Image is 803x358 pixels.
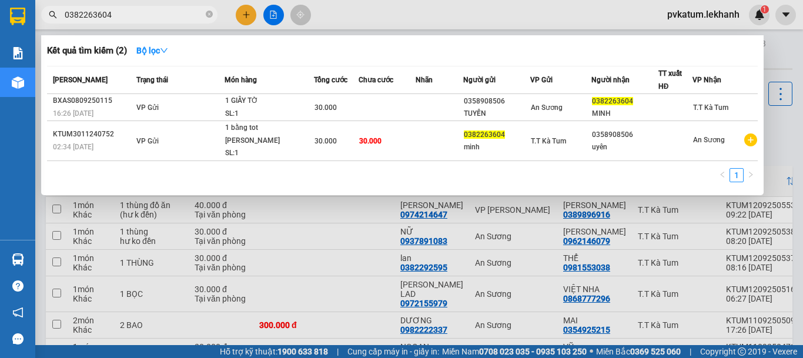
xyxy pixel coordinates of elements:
[530,76,553,84] span: VP Gửi
[730,168,744,182] li: 1
[592,108,658,120] div: MINH
[464,108,530,120] div: TUYẾN
[225,122,313,147] div: 1 bằng tot [PERSON_NAME]
[9,76,106,90] div: 40.000
[112,11,140,24] span: Nhận:
[592,97,633,105] span: 0382263604
[225,147,313,160] div: SL: 1
[719,171,726,178] span: left
[12,253,24,266] img: warehouse-icon
[112,38,207,52] div: [PERSON_NAME]
[136,76,168,84] span: Trạng thái
[65,8,203,21] input: Tìm tên, số ĐT hoặc mã đơn
[10,10,104,24] div: T.T Kà Tum
[12,280,24,292] span: question-circle
[127,41,178,60] button: Bộ lọcdown
[463,76,496,84] span: Người gửi
[416,76,433,84] span: Nhãn
[464,131,505,139] span: 0382263604
[744,133,757,146] span: plus-circle
[206,9,213,21] span: close-circle
[10,38,104,55] div: 0389896916
[112,52,207,69] div: 0974214647
[693,103,728,112] span: T.T Kà Tum
[160,46,168,55] span: down
[49,11,57,19] span: search
[53,128,133,140] div: KTUM3011240752
[747,171,754,178] span: right
[744,168,758,182] li: Next Page
[314,76,347,84] span: Tổng cước
[112,10,207,38] div: VP [PERSON_NAME]
[591,76,630,84] span: Người nhận
[225,108,313,121] div: SL: 1
[464,141,530,153] div: minh
[715,168,730,182] button: left
[715,168,730,182] li: Previous Page
[136,137,159,145] span: VP Gửi
[730,169,743,182] a: 1
[53,143,93,151] span: 02:34 [DATE]
[314,103,337,112] span: 30.000
[359,137,382,145] span: 30.000
[206,11,213,18] span: close-circle
[314,137,337,145] span: 30.000
[744,168,758,182] button: right
[225,76,257,84] span: Món hàng
[359,76,393,84] span: Chưa cước
[658,69,682,91] span: TT xuất HĐ
[10,8,25,25] img: logo-vxr
[53,109,93,118] span: 16:26 [DATE]
[531,137,566,145] span: T.T Kà Tum
[136,46,168,55] strong: Bộ lọc
[10,11,28,24] span: Gửi:
[10,24,104,38] div: [PERSON_NAME]
[47,45,127,57] h3: Kết quả tìm kiếm ( 2 )
[53,95,133,107] div: BXAS0809250115
[12,307,24,318] span: notification
[9,77,27,89] span: CR :
[12,47,24,59] img: solution-icon
[592,141,658,153] div: uyên
[136,103,159,112] span: VP Gửi
[12,76,24,89] img: warehouse-icon
[693,136,725,144] span: An Sương
[53,76,108,84] span: [PERSON_NAME]
[12,333,24,344] span: message
[592,129,658,141] div: 0358908506
[531,103,563,112] span: An Sương
[225,95,313,108] div: 1 GIẤY TỜ
[464,95,530,108] div: 0358908506
[692,76,721,84] span: VP Nhận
